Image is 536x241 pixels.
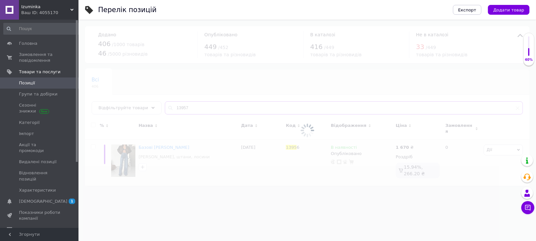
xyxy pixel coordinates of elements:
[19,227,36,233] span: Відгуки
[19,159,57,165] span: Видалені позиції
[3,23,85,35] input: Пошук
[19,131,34,137] span: Імпорт
[19,198,67,204] span: [DEMOGRAPHIC_DATA]
[458,8,476,12] span: Експорт
[21,4,70,10] span: Izuminka
[521,201,534,214] button: Чат з покупцем
[493,8,524,12] span: Додати товар
[19,80,35,86] span: Позиції
[19,41,37,46] span: Головна
[453,5,482,15] button: Експорт
[19,102,61,114] span: Сезонні знижки
[488,5,529,15] button: Додати товар
[524,58,534,62] div: 40%
[19,142,61,154] span: Акції та промокоди
[19,120,40,126] span: Категорії
[19,52,61,63] span: Замовлення та повідомлення
[19,69,61,75] span: Товари та послуги
[19,210,61,221] span: Показники роботи компанії
[21,10,78,16] div: Ваш ID: 4055170
[19,187,56,193] span: Характеристики
[69,198,75,204] span: 1
[98,7,157,13] div: Перелік позицій
[19,91,58,97] span: Групи та добірки
[19,170,61,182] span: Відновлення позицій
